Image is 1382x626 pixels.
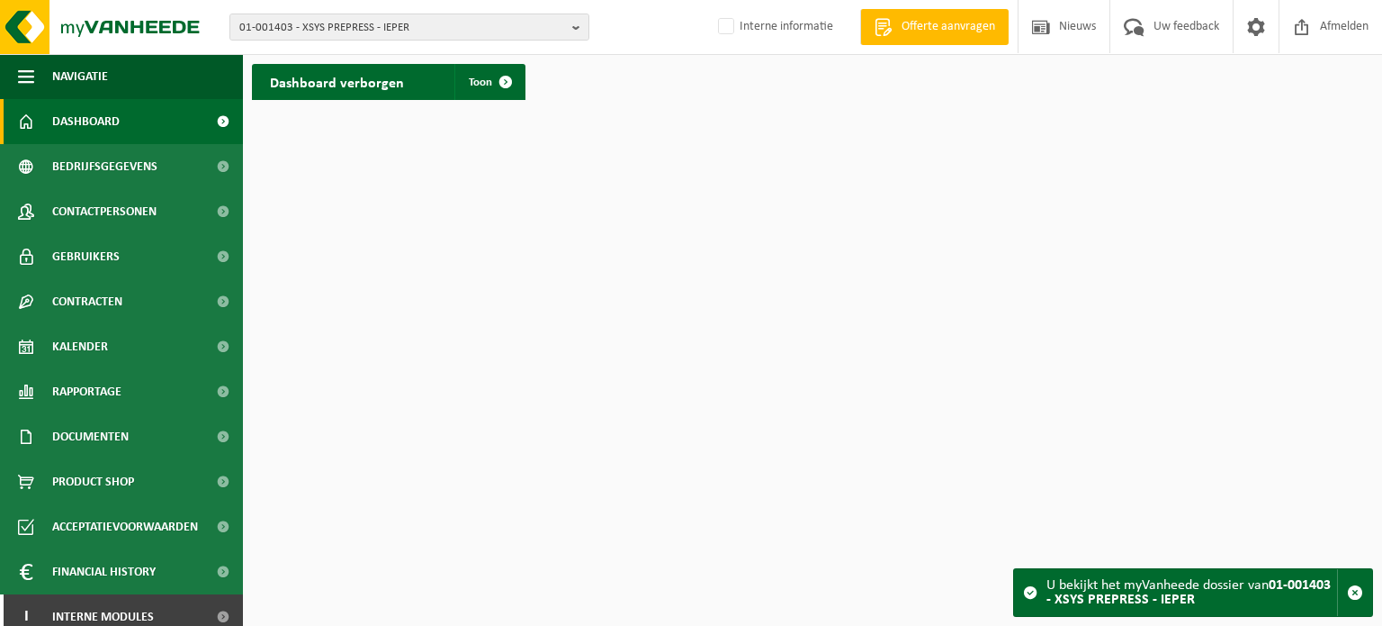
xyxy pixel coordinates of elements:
[52,234,120,279] span: Gebruikers
[52,144,157,189] span: Bedrijfsgegevens
[229,14,589,41] button: 01-001403 - XSYS PREPRESS - IEPER
[860,9,1009,45] a: Offerte aanvragen
[52,414,129,459] span: Documenten
[52,324,108,369] span: Kalender
[52,369,121,414] span: Rapportage
[52,459,134,504] span: Product Shop
[252,64,422,99] h2: Dashboard verborgen
[897,18,1000,36] span: Offerte aanvragen
[714,14,833,41] label: Interne informatie
[239,14,565,41] span: 01-001403 - XSYS PREPRESS - IEPER
[52,54,108,99] span: Navigatie
[454,64,524,100] a: Toon
[1046,569,1337,616] div: U bekijkt het myVanheede dossier van
[1046,578,1331,607] strong: 01-001403 - XSYS PREPRESS - IEPER
[469,77,492,88] span: Toon
[52,504,198,549] span: Acceptatievoorwaarden
[52,279,122,324] span: Contracten
[52,99,120,144] span: Dashboard
[52,549,156,594] span: Financial History
[52,189,157,234] span: Contactpersonen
